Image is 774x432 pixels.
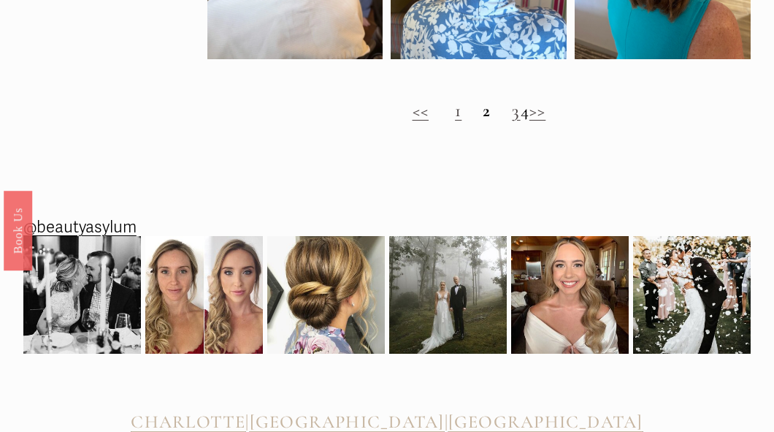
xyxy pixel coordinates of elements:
img: Going into the wedding weekend with some bridal inspo for ya! 💫 @beautyasylum_charlotte #beautyas... [511,236,629,354]
a: Book Us [4,190,32,270]
a: 3 [512,99,520,121]
img: Rehearsal dinner vibes from Raleigh, NC. We added a subtle braid at the top before we created her... [23,236,141,354]
img: Picture perfect 💫 @beautyasylum_charlotte @apryl_naylor_makeup #beautyasylum_apryl @uptownfunkyou... [389,236,507,354]
a: >> [529,99,545,121]
h2: 4 [207,100,751,121]
strong: 2 [483,99,491,121]
a: << [413,99,429,121]
a: 1 [455,99,461,121]
img: 2020 didn&rsquo;t stop this wedding celebration! 🎊😍🎉 @beautyasylum_atlanta #beautyasylum @bridal_... [633,221,751,368]
a: @beautyasylum [23,213,137,242]
img: It&rsquo;s been a while since we&rsquo;ve shared a before and after! Subtle makeup &amp; romantic... [145,236,263,354]
img: So much pretty from this weekend! Here&rsquo;s one from @beautyasylum_charlotte #beautyasylum @up... [267,225,385,365]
